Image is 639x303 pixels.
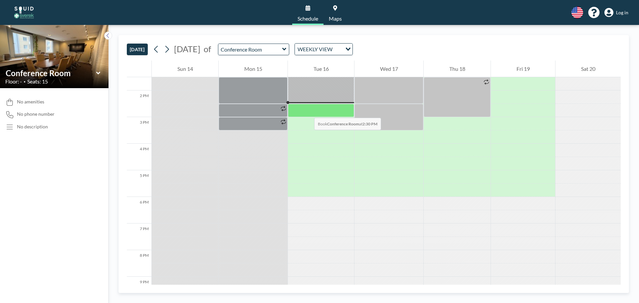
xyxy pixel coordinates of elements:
[362,121,377,126] b: 2:30 PM
[334,45,341,54] input: Search for option
[127,44,148,55] button: [DATE]
[555,61,621,77] div: Sat 20
[17,111,55,117] span: No phone number
[296,45,334,54] span: WEEKLY VIEW
[127,197,151,224] div: 6 PM
[174,44,200,54] span: [DATE]
[127,170,151,197] div: 5 PM
[127,144,151,170] div: 4 PM
[424,61,491,77] div: Thu 18
[127,90,151,117] div: 2 PM
[491,61,555,77] div: Fri 19
[204,44,211,54] span: of
[127,64,151,90] div: 1 PM
[219,61,288,77] div: Mon 15
[127,224,151,250] div: 7 PM
[6,68,96,78] input: Conference Room
[288,61,354,77] div: Tue 16
[327,121,359,126] b: Conference Room
[295,44,352,55] div: Search for option
[127,117,151,144] div: 3 PM
[127,250,151,277] div: 8 PM
[17,99,44,105] span: No amenities
[17,124,48,130] div: No description
[314,118,381,130] span: Book at
[329,16,342,21] span: Maps
[11,6,37,19] img: organization-logo
[218,44,282,55] input: Conference Room
[5,78,22,85] span: Floor: -
[616,10,628,16] span: Log in
[354,61,423,77] div: Wed 17
[27,78,48,85] span: Seats: 15
[24,79,26,84] span: •
[604,8,628,17] a: Log in
[152,61,218,77] div: Sun 14
[298,16,318,21] span: Schedule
